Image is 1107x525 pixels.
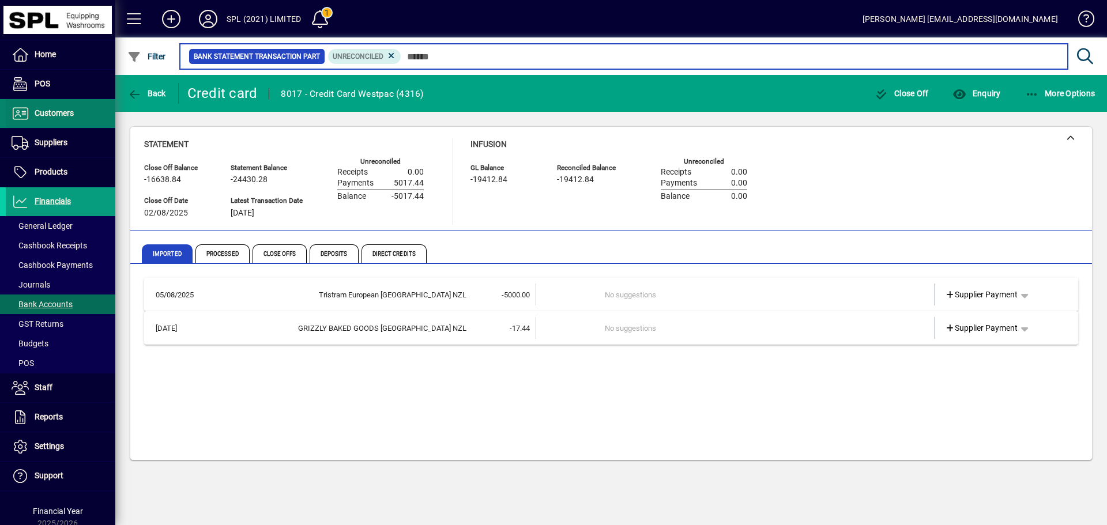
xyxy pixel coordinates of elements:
span: -19412.84 [557,175,594,184]
span: Receipts [337,168,368,177]
a: Cashbook Receipts [6,236,115,255]
a: GST Returns [6,314,115,334]
a: Reports [6,403,115,432]
span: Bank Statement Transaction Part [194,51,320,62]
span: Financial Year [33,507,83,516]
button: Enquiry [950,83,1003,104]
span: 0.00 [731,179,747,188]
span: General Ledger [12,221,73,231]
td: [DATE] [150,317,204,339]
span: Payments [661,179,697,188]
span: Support [35,471,63,480]
span: Latest Transaction Date [231,197,303,205]
span: More Options [1025,89,1095,98]
a: Support [6,462,115,490]
span: Reports [35,412,63,421]
span: Staff [35,383,52,392]
a: Knowledge Base [1070,2,1093,40]
span: [DATE] [231,209,254,218]
span: -17.44 [510,324,530,333]
a: Journals [6,275,115,294]
a: Budgets [6,334,115,353]
span: Settings [35,441,64,451]
td: 05/08/2025 [150,284,204,305]
span: Cashbook Payments [12,260,93,270]
span: 02/08/2025 [144,209,188,218]
a: Cashbook Payments [6,255,115,275]
span: Deposits [310,244,359,263]
span: Cashbook Receipts [12,241,87,250]
label: Unreconciled [684,158,724,165]
span: 0.00 [408,168,424,177]
span: 5017.44 [394,179,424,188]
span: Products [35,167,67,176]
a: Suppliers [6,129,115,157]
span: Close Off Balance [144,164,213,172]
app-page-header-button: Back [115,83,179,104]
span: Budgets [12,339,48,348]
span: Enquiry [952,89,1000,98]
a: Supplier Payment [940,284,1023,305]
a: Supplier Payment [940,318,1023,338]
td: No suggestions [605,284,867,305]
span: -5000.00 [502,290,530,299]
span: Supplier Payment [945,322,1018,334]
span: Back [127,89,166,98]
span: Receipts [661,168,691,177]
span: -16638.84 [144,175,181,184]
span: Payments [337,179,374,188]
span: Direct Credits [362,244,427,263]
span: Close Off [875,89,929,98]
span: POS [12,358,34,368]
label: Unreconciled [360,158,401,165]
button: Filter [125,46,169,67]
span: Statement Balance [231,164,303,172]
span: 0.00 [731,168,747,177]
a: Customers [6,99,115,128]
span: Close Offs [253,244,307,263]
span: Supplier Payment [945,289,1018,301]
button: More Options [1022,83,1098,104]
span: Balance [661,192,690,201]
span: Reconciled Balance [557,164,626,172]
div: 8017 - Credit Card Westpac (4316) [281,85,423,103]
a: General Ledger [6,216,115,236]
a: POS [6,70,115,99]
a: Settings [6,432,115,461]
td: No suggestions [605,317,867,339]
button: Profile [190,9,227,29]
span: POS [35,79,50,88]
span: GL Balance [470,164,540,172]
div: Tristram European Auckland NZL [204,289,466,301]
span: 0.00 [731,192,747,201]
span: -19412.84 [470,175,507,184]
a: POS [6,353,115,373]
span: Home [35,50,56,59]
div: SPL (2021) LIMITED [227,10,301,28]
span: Processed [195,244,250,263]
a: Bank Accounts [6,294,115,314]
span: Financials [35,197,71,206]
mat-chip: Reconciliation Status: Unreconciled [328,49,401,64]
div: Credit card [187,84,258,103]
span: Bank Accounts [12,300,73,309]
span: Journals [12,280,50,289]
div: [PERSON_NAME] [EMAIL_ADDRESS][DOMAIN_NAME] [863,10,1058,28]
a: Staff [6,373,115,402]
span: -5017.44 [391,192,424,201]
span: Filter [127,52,166,61]
mat-expansion-panel-header: [DATE]GRIZZLY BAKED GOODS [GEOGRAPHIC_DATA] NZL-17.44No suggestionsSupplier Payment [144,311,1078,345]
button: Back [125,83,169,104]
span: Suppliers [35,138,67,147]
span: Imported [142,244,193,263]
span: GST Returns [12,319,63,328]
div: GRIZZLY BAKED GOODS CHRISTCHURCH NZL [204,323,466,334]
a: Products [6,158,115,187]
span: Close Off Date [144,197,213,205]
span: -24430.28 [231,175,268,184]
span: Balance [337,192,366,201]
span: Customers [35,108,74,118]
span: Unreconciled [333,52,383,61]
button: Add [153,9,190,29]
mat-expansion-panel-header: 05/08/2025Tristram European [GEOGRAPHIC_DATA] NZL-5000.00No suggestionsSupplier Payment [144,278,1078,311]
